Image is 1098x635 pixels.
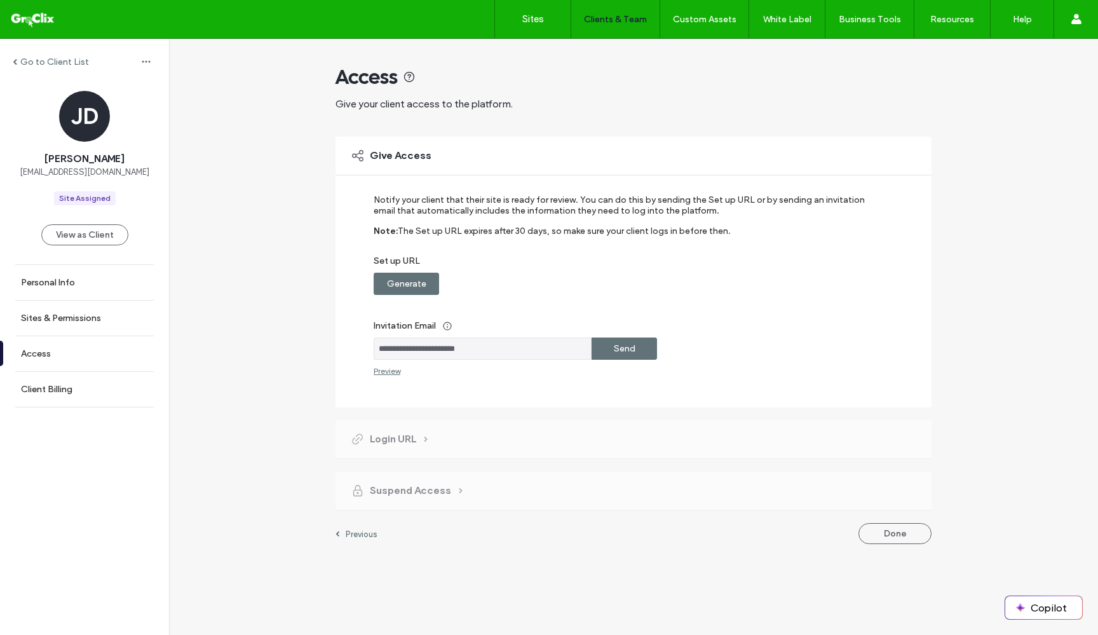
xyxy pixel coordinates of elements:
[374,256,876,273] label: Set up URL
[335,64,398,90] span: Access
[21,384,72,395] label: Client Billing
[374,195,876,226] label: Notify your client that their site is ready for review. You can do this by sending the Set up URL...
[21,348,51,359] label: Access
[522,13,544,25] label: Sites
[1005,596,1082,619] button: Copilot
[614,337,635,360] label: Send
[21,313,101,324] label: Sites & Permissions
[374,314,876,338] label: Invitation Email
[763,14,811,25] label: White Label
[839,14,901,25] label: Business Tools
[335,98,513,110] span: Give your client access to the platform.
[387,272,426,296] label: Generate
[374,366,400,376] div: Preview
[41,224,128,245] button: View as Client
[370,484,451,498] span: Suspend Access
[370,149,431,163] span: Give Access
[584,14,647,25] label: Clients & Team
[346,529,377,539] label: Previous
[20,166,149,179] span: [EMAIL_ADDRESS][DOMAIN_NAME]
[59,91,110,142] div: JD
[21,277,75,288] label: Personal Info
[59,193,111,204] div: Site Assigned
[374,226,398,256] label: Note:
[44,152,125,166] span: [PERSON_NAME]
[930,14,974,25] label: Resources
[370,432,416,446] span: Login URL
[673,14,736,25] label: Custom Assets
[1013,14,1032,25] label: Help
[20,57,89,67] label: Go to Client List
[858,523,932,544] button: Done
[398,226,731,256] label: The Set up URL expires after 30 days, so make sure your client logs in before then.
[335,529,377,539] a: Previous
